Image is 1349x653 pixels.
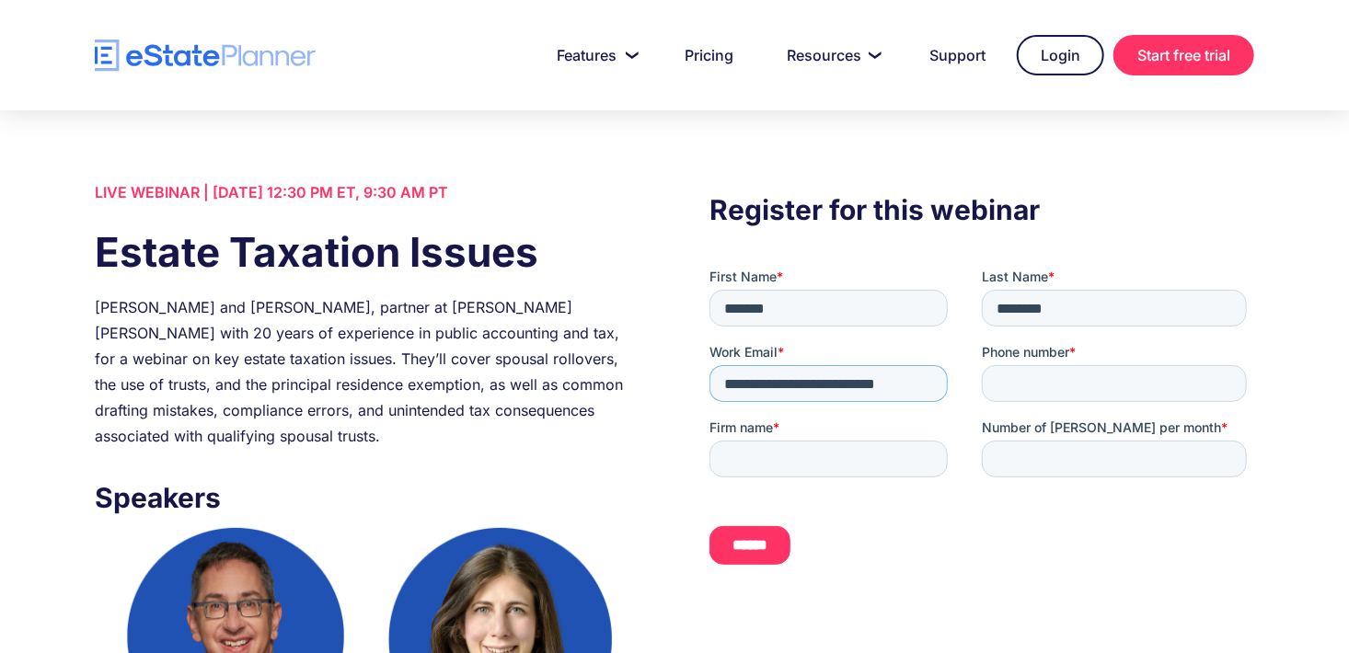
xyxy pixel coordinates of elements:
[95,294,640,449] div: [PERSON_NAME] and [PERSON_NAME], partner at [PERSON_NAME] [PERSON_NAME] with 20 years of experien...
[95,179,640,205] div: LIVE WEBINAR | [DATE] 12:30 PM ET, 9:30 AM PT
[95,476,640,519] h3: Speakers
[95,40,316,72] a: home
[1017,35,1104,75] a: Login
[709,189,1254,231] h3: Register for this webinar
[663,37,755,74] a: Pricing
[535,37,653,74] a: Features
[1113,35,1254,75] a: Start free trial
[709,268,1254,580] iframe: Form 0
[907,37,1008,74] a: Support
[95,223,640,281] h1: Estate Taxation Issues
[765,37,898,74] a: Resources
